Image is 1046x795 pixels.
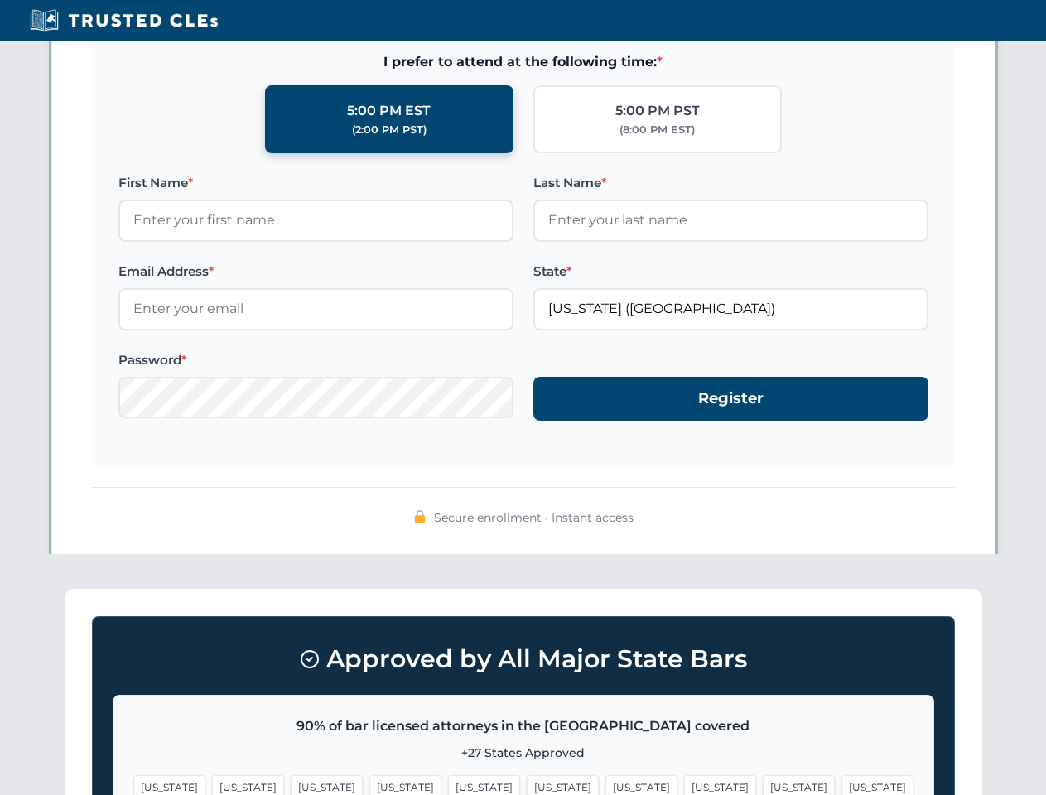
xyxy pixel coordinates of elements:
[118,288,513,330] input: Enter your email
[619,122,695,138] div: (8:00 PM EST)
[413,510,427,523] img: 🔒
[434,508,634,527] span: Secure enrollment • Instant access
[533,173,928,193] label: Last Name
[118,200,513,241] input: Enter your first name
[533,200,928,241] input: Enter your last name
[118,262,513,282] label: Email Address
[533,262,928,282] label: State
[347,100,431,122] div: 5:00 PM EST
[118,51,928,73] span: I prefer to attend at the following time:
[25,8,223,33] img: Trusted CLEs
[118,173,513,193] label: First Name
[113,637,934,682] h3: Approved by All Major State Bars
[118,350,513,370] label: Password
[533,377,928,421] button: Register
[133,715,913,737] p: 90% of bar licensed attorneys in the [GEOGRAPHIC_DATA] covered
[533,288,928,330] input: Florida (FL)
[615,100,700,122] div: 5:00 PM PST
[352,122,427,138] div: (2:00 PM PST)
[133,744,913,762] p: +27 States Approved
